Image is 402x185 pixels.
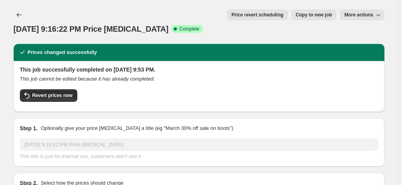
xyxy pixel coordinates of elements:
button: Price change jobs [14,9,25,20]
button: Price revert scheduling [227,9,288,20]
button: More actions [340,9,384,20]
button: Revert prices now [20,89,77,102]
p: Optionally give your price [MEDICAL_DATA] a title (eg "March 30% off sale on boots") [41,124,233,132]
span: More actions [344,12,373,18]
h2: Prices changed successfully [28,48,97,56]
span: [DATE] 9:16:22 PM Price [MEDICAL_DATA] [14,25,169,33]
span: Complete [179,26,199,32]
h2: This job successfully completed on [DATE] 9:53 PM. [20,66,378,74]
h2: Step 1. [20,124,38,132]
span: This title is just for internal use, customers won't see it [20,153,141,159]
button: Copy to new job [291,9,337,20]
span: Revert prices now [32,92,73,99]
input: 30% off holiday sale [20,138,378,151]
i: This job cannot be edited because it has already completed. [20,76,155,82]
span: Price revert scheduling [231,12,283,18]
span: Copy to new job [296,12,332,18]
